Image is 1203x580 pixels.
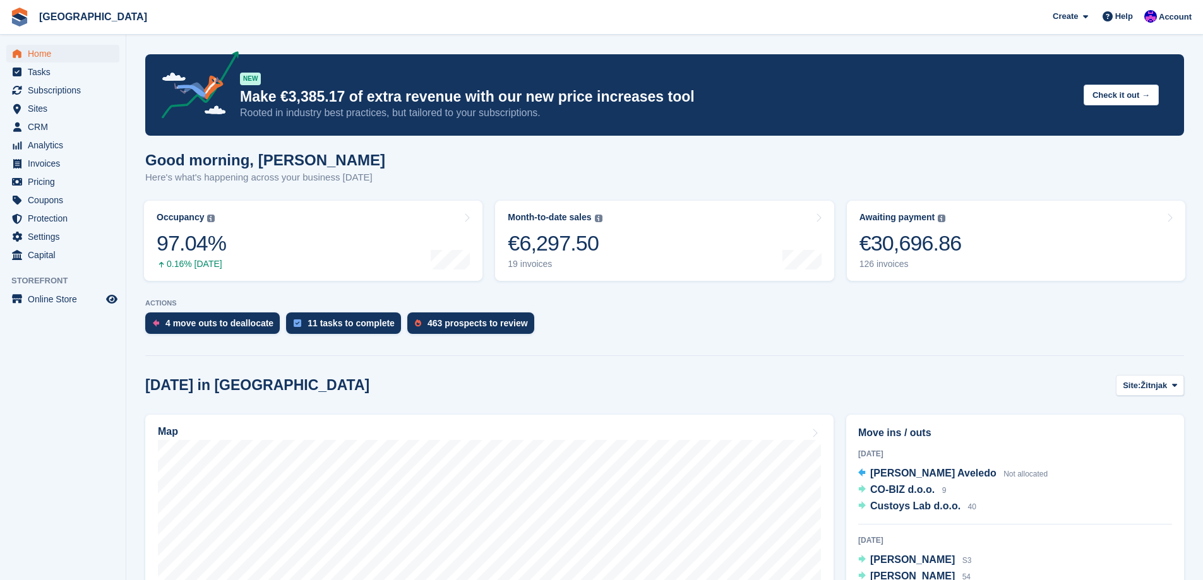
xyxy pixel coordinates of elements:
div: Month-to-date sales [508,212,591,223]
img: Ivan Gačić [1144,10,1157,23]
a: menu [6,45,119,62]
a: menu [6,100,119,117]
span: Settings [28,228,104,246]
span: Custoys Lab d.o.o. [870,500,961,511]
span: Žitnjak [1140,379,1167,392]
a: menu [6,191,119,209]
div: €6,297.50 [508,230,602,256]
span: Sites [28,100,104,117]
div: 0.16% [DATE] [157,259,226,269]
div: 19 invoices [508,259,602,269]
a: Occupancy 97.04% 0.16% [DATE] [144,201,482,281]
span: Subscriptions [28,81,104,99]
img: icon-info-grey-7440780725fd019a000dd9b08b2336e03edf1995a4989e88bcd33f0948082b44.svg [207,215,215,222]
span: CRM [28,118,104,136]
span: CO-BIZ d.o.o. [870,484,935,495]
span: [PERSON_NAME] Aveledo [870,468,997,478]
img: stora-icon-8386f47178a22dfd0bd8f6a31ec36ba5ce8667c1dd55bd0f319d3a0aa187defe.svg [10,8,29,27]
p: Here's what's happening across your business [DATE] [145,170,385,185]
img: icon-info-grey-7440780725fd019a000dd9b08b2336e03edf1995a4989e88bcd33f0948082b44.svg [595,215,602,222]
p: Rooted in industry best practices, but tailored to your subscriptions. [240,106,1074,120]
a: 11 tasks to complete [286,312,407,340]
span: Not allocated [1003,470,1048,478]
div: 126 invoices [859,259,962,269]
a: 463 prospects to review [407,312,541,340]
h2: Map [158,426,178,437]
span: Coupons [28,191,104,209]
div: 11 tasks to complete [308,318,395,328]
span: Home [28,45,104,62]
a: menu [6,136,119,154]
img: icon-info-grey-7440780725fd019a000dd9b08b2336e03edf1995a4989e88bcd33f0948082b44.svg [938,215,945,222]
a: Month-to-date sales €6,297.50 19 invoices [495,201,834,281]
button: Site: Žitnjak [1116,375,1184,396]
a: Awaiting payment €30,696.86 126 invoices [847,201,1185,281]
img: price-adjustments-announcement-icon-8257ccfd72463d97f412b2fc003d46551f7dbcb40ab6d574587a9cd5c0d94... [151,51,239,123]
a: menu [6,210,119,227]
a: Custoys Lab d.o.o. 40 [858,499,976,515]
span: Capital [28,246,104,264]
div: [DATE] [858,448,1172,459]
a: [GEOGRAPHIC_DATA] [34,6,152,27]
div: €30,696.86 [859,230,962,256]
h1: Good morning, [PERSON_NAME] [145,151,385,169]
a: [PERSON_NAME] Aveledo Not allocated [858,466,1048,482]
span: Tasks [28,63,104,81]
img: move_outs_to_deallocate_icon-f764333ba52eb49d3ac5e1228854f67142a1ed5810a6f6cc68b1a99e826820c5.svg [153,319,159,327]
span: Help [1115,10,1133,23]
h2: Move ins / outs [858,425,1172,441]
p: ACTIONS [145,299,1184,307]
span: Protection [28,210,104,227]
div: Occupancy [157,212,204,223]
span: S3 [962,556,972,565]
a: menu [6,118,119,136]
a: menu [6,246,119,264]
div: 97.04% [157,230,226,256]
span: 40 [968,502,976,511]
a: menu [6,290,119,308]
span: Storefront [11,275,126,287]
img: prospect-51fa495bee0391a8d652442698ab0144808aea92771e9ea1ae160a38d050c398.svg [415,319,421,327]
span: Site: [1123,379,1140,392]
a: [PERSON_NAME] S3 [858,552,971,569]
span: Account [1159,11,1192,23]
div: 4 move outs to deallocate [165,318,273,328]
div: 463 prospects to review [428,318,528,328]
button: Check it out → [1084,85,1159,105]
a: Preview store [104,292,119,307]
div: Awaiting payment [859,212,935,223]
a: CO-BIZ d.o.o. 9 [858,482,946,499]
a: menu [6,228,119,246]
span: Analytics [28,136,104,154]
a: menu [6,81,119,99]
div: NEW [240,73,261,85]
a: 4 move outs to deallocate [145,312,286,340]
a: menu [6,155,119,172]
span: [PERSON_NAME] [870,554,955,565]
span: 9 [942,486,947,495]
div: [DATE] [858,535,1172,546]
h2: [DATE] in [GEOGRAPHIC_DATA] [145,377,369,394]
span: Invoices [28,155,104,172]
span: Online Store [28,290,104,308]
span: Create [1053,10,1078,23]
a: menu [6,63,119,81]
img: task-75834270c22a3079a89374b754ae025e5fb1db73e45f91037f5363f120a921f8.svg [294,319,301,327]
span: Pricing [28,173,104,191]
p: Make €3,385.17 of extra revenue with our new price increases tool [240,88,1074,106]
a: menu [6,173,119,191]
